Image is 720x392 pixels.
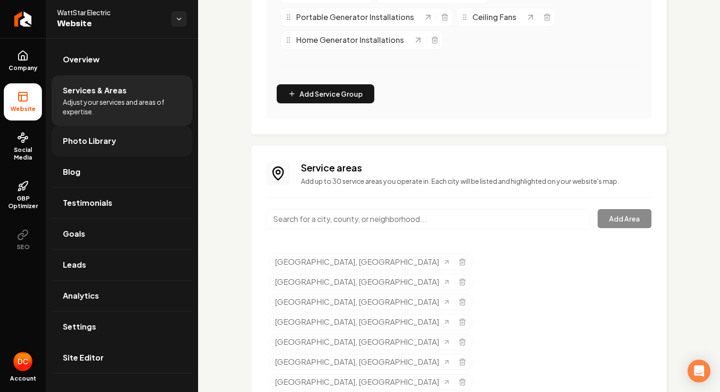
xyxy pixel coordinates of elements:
span: [GEOGRAPHIC_DATA], [GEOGRAPHIC_DATA] [275,356,439,368]
a: [GEOGRAPHIC_DATA], [GEOGRAPHIC_DATA] [275,276,450,288]
span: Social Media [4,146,42,161]
a: Blog [51,157,192,187]
a: Leads [51,250,192,280]
span: Leads [63,259,86,271]
img: Dylan Chapman [13,352,32,371]
span: Site Editor [63,352,104,363]
button: SEO [4,221,42,259]
a: Company [4,42,42,80]
a: Analytics [51,281,192,311]
span: Testimonials [63,197,112,209]
a: Goals [51,219,192,249]
a: Site Editor [51,342,192,373]
span: Overview [63,54,100,65]
a: Settings [51,312,192,342]
div: Home Generator Installations [285,34,413,46]
span: SEO [13,243,33,251]
a: Overview [51,44,192,75]
span: Ceiling Fans [472,11,516,23]
a: [GEOGRAPHIC_DATA], [GEOGRAPHIC_DATA] [275,336,450,348]
span: Website [57,17,164,30]
button: Add Service Group [277,84,374,103]
span: [GEOGRAPHIC_DATA], [GEOGRAPHIC_DATA] [275,316,439,328]
img: Rebolt Logo [14,11,32,27]
span: Analytics [63,290,99,302]
a: Social Media [4,124,42,169]
span: Account [10,375,36,382]
span: [GEOGRAPHIC_DATA], [GEOGRAPHIC_DATA] [275,296,439,308]
span: Services & Areas [63,85,127,96]
span: Home Generator Installations [296,34,404,46]
span: [GEOGRAPHIC_DATA], [GEOGRAPHIC_DATA] [275,276,439,288]
span: [GEOGRAPHIC_DATA], [GEOGRAPHIC_DATA] [275,256,439,268]
span: [GEOGRAPHIC_DATA], [GEOGRAPHIC_DATA] [275,376,439,388]
span: Portable Generator Installations [296,11,414,23]
span: Settings [63,321,96,332]
span: Goals [63,228,85,240]
a: Testimonials [51,188,192,218]
a: GBP Optimizer [4,173,42,218]
span: Website [7,105,40,113]
span: Blog [63,166,80,178]
span: Adjust your services and areas of expertise. [63,97,181,116]
a: [GEOGRAPHIC_DATA], [GEOGRAPHIC_DATA] [275,256,450,268]
a: [GEOGRAPHIC_DATA], [GEOGRAPHIC_DATA] [275,376,450,388]
span: [GEOGRAPHIC_DATA], [GEOGRAPHIC_DATA] [275,336,439,348]
div: Ceiling Fans [461,11,526,23]
a: [GEOGRAPHIC_DATA], [GEOGRAPHIC_DATA] [275,356,450,368]
a: [GEOGRAPHIC_DATA], [GEOGRAPHIC_DATA] [275,316,450,328]
span: GBP Optimizer [4,195,42,210]
p: Add up to 30 service areas you operate in. Each city will be listed and highlighted on your websi... [301,176,651,186]
a: [GEOGRAPHIC_DATA], [GEOGRAPHIC_DATA] [275,296,450,308]
button: Open user button [13,352,32,371]
h3: Service areas [301,161,651,174]
span: Photo Library [63,135,116,147]
div: Open Intercom Messenger [688,360,710,382]
div: Portable Generator Installations [285,11,423,23]
input: Search for a city, county, or neighborhood... [267,209,590,229]
a: Photo Library [51,126,192,156]
span: WattStar Electric [57,8,164,17]
span: Company [5,64,41,72]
